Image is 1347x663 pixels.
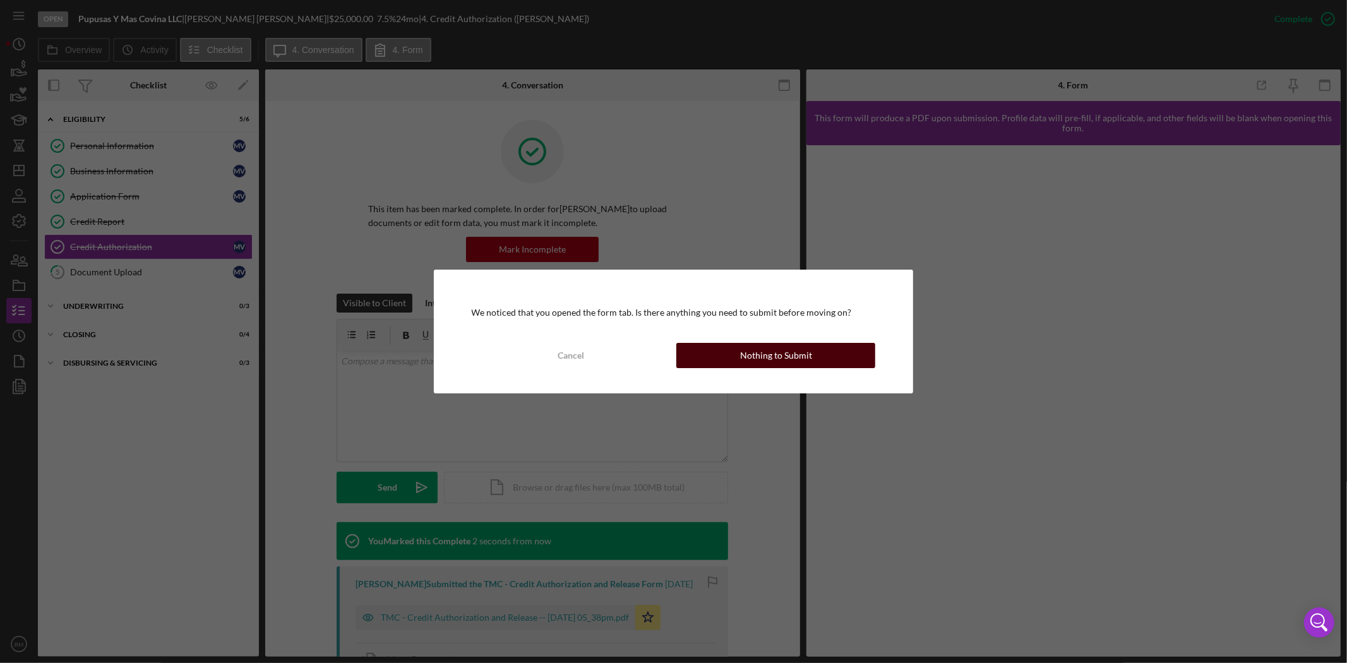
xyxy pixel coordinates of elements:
[676,343,875,368] button: Nothing to Submit
[558,343,584,368] div: Cancel
[472,308,876,318] div: We noticed that you opened the form tab. Is there anything you need to submit before moving on?
[1304,607,1334,638] div: Open Intercom Messenger
[472,343,671,368] button: Cancel
[740,343,812,368] div: Nothing to Submit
